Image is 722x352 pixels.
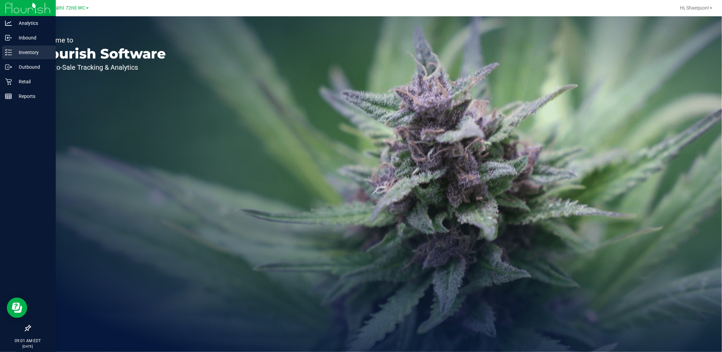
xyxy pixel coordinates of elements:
iframe: Resource center [7,298,27,318]
p: Retail [12,78,53,86]
p: Welcome to [37,37,166,44]
p: Flourish Software [37,47,166,61]
p: Inbound [12,34,53,42]
inline-svg: Analytics [5,20,12,27]
p: Reports [12,92,53,100]
inline-svg: Retail [5,78,12,85]
p: 09:01 AM EDT [3,338,53,344]
inline-svg: Inbound [5,34,12,41]
p: Seed-to-Sale Tracking & Analytics [37,64,166,71]
inline-svg: Outbound [5,64,12,70]
span: Hi, Shaequon! [680,5,709,11]
p: Analytics [12,19,53,27]
span: Miami 72nd WC [50,5,85,11]
p: Outbound [12,63,53,71]
inline-svg: Inventory [5,49,12,56]
p: [DATE] [3,344,53,349]
inline-svg: Reports [5,93,12,100]
p: Inventory [12,48,53,56]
